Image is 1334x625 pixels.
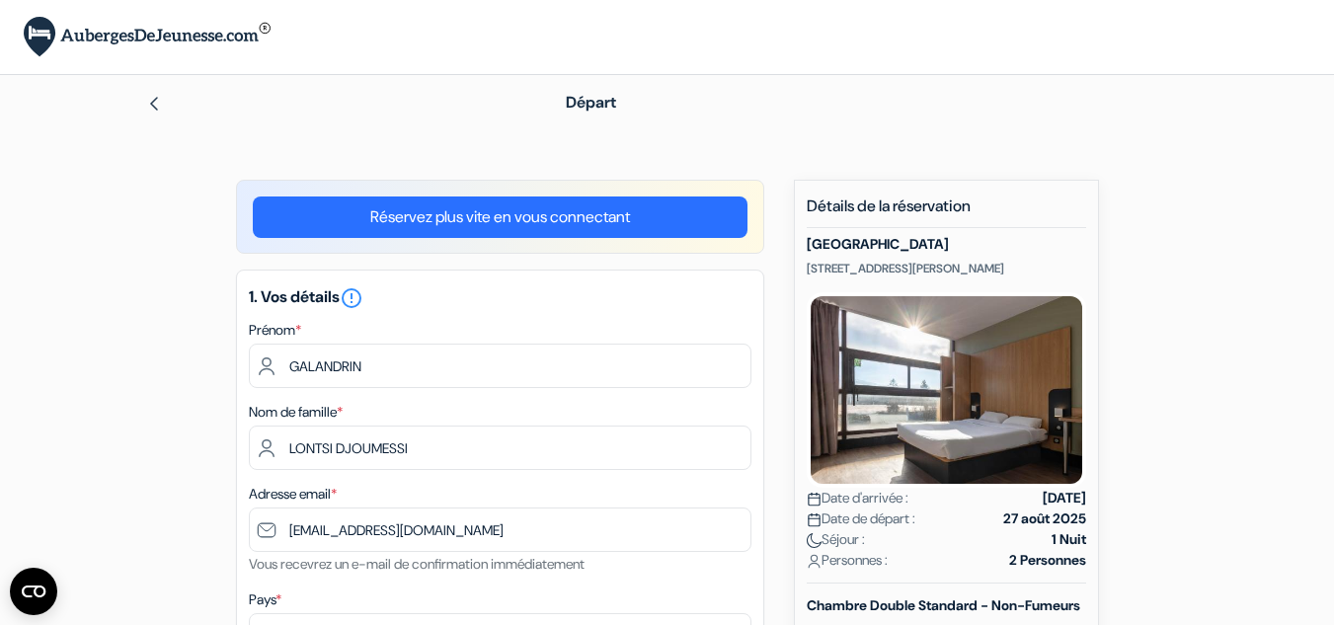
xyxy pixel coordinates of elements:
[249,508,751,552] input: Entrer adresse e-mail
[249,402,343,423] label: Nom de famille
[10,568,57,615] button: Ouvrir le widget CMP
[253,196,747,238] a: Réservez plus vite en vous connectant
[807,512,822,527] img: calendar.svg
[146,96,162,112] img: left_arrow.svg
[807,554,822,569] img: user_icon.svg
[1052,529,1086,550] strong: 1 Nuit
[1003,508,1086,529] strong: 27 août 2025
[807,488,908,508] span: Date d'arrivée :
[249,589,281,610] label: Pays
[807,596,1080,614] b: Chambre Double Standard - Non-Fumeurs
[340,286,363,307] a: error_outline
[807,492,822,507] img: calendar.svg
[807,508,915,529] span: Date de départ :
[1009,550,1086,571] strong: 2 Personnes
[249,320,301,341] label: Prénom
[340,286,363,310] i: error_outline
[807,533,822,548] img: moon.svg
[807,550,888,571] span: Personnes :
[249,484,337,505] label: Adresse email
[24,17,271,57] img: AubergesDeJeunesse.com
[807,236,1086,253] h5: [GEOGRAPHIC_DATA]
[807,261,1086,276] p: [STREET_ADDRESS][PERSON_NAME]
[249,555,585,573] small: Vous recevrez un e-mail de confirmation immédiatement
[807,529,865,550] span: Séjour :
[566,92,616,113] span: Départ
[249,344,751,388] input: Entrez votre prénom
[249,286,751,310] h5: 1. Vos détails
[807,196,1086,228] h5: Détails de la réservation
[1043,488,1086,508] strong: [DATE]
[249,426,751,470] input: Entrer le nom de famille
